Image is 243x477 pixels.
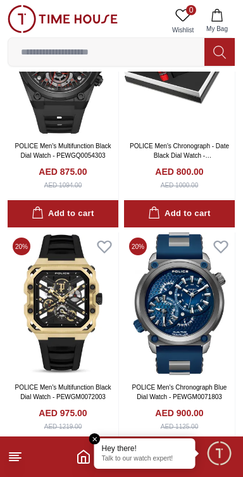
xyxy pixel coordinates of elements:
a: POLICE Men's Chronograph Blue Dial Watch - PEWGM0071803 [132,384,227,400]
div: AED 1094.00 [44,181,82,190]
span: 20 % [13,238,30,255]
a: POLICE Men's Multifunction Black Dial Watch - PEWGM0072003 [15,384,111,400]
img: POLICE Men's Multifunction Black Dial Watch - PEWGM0072003 [8,232,118,375]
p: Talk to our watch expert! [102,455,188,464]
h4: AED 900.00 [155,407,203,419]
h4: AED 800.00 [155,165,203,178]
button: Add to cart [8,200,118,227]
a: POLICE Men's Multifunction Black Dial Watch - PEWGQ0054303 [15,143,111,159]
a: Home [76,449,91,464]
img: POLICE Men's Chronograph Blue Dial Watch - PEWGM0071803 [124,232,235,375]
span: Wishlist [167,25,199,35]
a: POLICE Men's Chronograph - Date Black Dial Watch - PEWGO0052402-SET [130,143,229,169]
span: 0 [186,5,196,15]
div: AED 1125.00 [161,422,199,431]
div: AED 1000.00 [161,181,199,190]
div: Add to cart [148,207,210,221]
div: Add to cart [32,207,94,221]
a: 0Wishlist [167,5,199,37]
div: Hey there! [102,443,188,454]
button: My Bag [199,5,235,37]
img: ... [8,5,118,33]
button: Add to cart [124,200,235,227]
h4: AED 975.00 [39,407,87,419]
em: Close tooltip [89,433,101,445]
h4: AED 875.00 [39,165,87,178]
div: Chat Widget [206,440,234,467]
span: My Bag [201,24,233,34]
div: AED 1219.00 [44,422,82,431]
span: 20 % [129,238,147,255]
